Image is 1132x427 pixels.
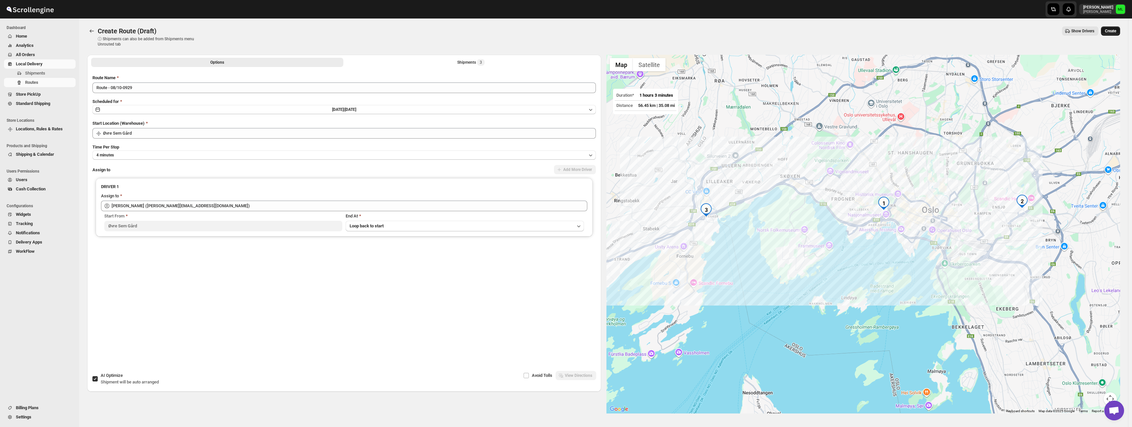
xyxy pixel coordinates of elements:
[112,201,587,211] input: Search assignee
[4,124,76,134] button: Locations, Rules & Rates
[92,150,596,160] button: 4 minutes
[16,126,63,131] span: Locations, Rules & Rates
[1104,392,1117,406] button: Map camera controls
[345,107,356,112] span: [DATE]
[92,75,116,80] span: Route Name
[98,27,156,35] span: Create Route (Draft)
[4,175,76,184] button: Users
[4,238,76,247] button: Delivery Apps
[350,223,384,228] span: Loop back to start
[4,403,76,412] button: Billing Plans
[101,379,159,384] span: Shipment will be auto arranged
[7,143,76,148] span: Products and Shipping
[1079,4,1126,15] button: User menu
[16,249,35,254] span: WorkFlow
[16,43,34,48] span: Analytics
[346,221,584,231] button: Loop back to start
[92,99,119,104] span: Scheduled for
[104,213,124,218] span: Start From
[4,228,76,238] button: Notifications
[92,82,596,93] input: Eg: Bengaluru Route
[4,50,76,59] button: All Orders
[16,186,46,191] span: Cash Collection
[346,213,584,219] div: End At
[4,41,76,50] button: Analytics
[16,152,54,157] span: Shipping & Calendar
[633,58,666,71] button: Show satellite imagery
[608,405,630,413] img: Google
[700,203,713,216] div: 3
[98,36,202,47] p: ⓘ Shipments can also be added from Shipments menu Unrouted tab
[16,92,41,97] span: Store PickUp
[103,128,596,139] input: Search location
[101,193,119,199] div: Assign to
[16,34,27,39] span: Home
[25,80,38,85] span: Routes
[7,169,76,174] span: Users Permissions
[16,414,31,419] span: Settings
[4,32,76,41] button: Home
[4,184,76,194] button: Cash Collection
[877,197,890,210] div: 1
[1006,409,1035,413] button: Keyboard shortcuts
[25,71,45,76] span: Shipments
[1039,409,1075,413] span: Map data ©2025 Google
[1071,28,1094,34] span: Show Drivers
[532,373,552,378] span: Avoid Tolls
[480,60,482,65] span: 3
[1092,409,1118,413] a: Report a map error
[1118,7,1123,12] text: ML
[1101,26,1120,36] button: Create
[1015,195,1029,208] div: 2
[16,230,40,235] span: Notifications
[16,405,39,410] span: Billing Plans
[92,145,119,149] span: Time Per Stop
[4,210,76,219] button: Widgets
[4,412,76,422] button: Settings
[16,101,50,106] span: Standard Shipping
[1116,5,1125,14] span: Michael Lunga
[1083,10,1113,14] p: [PERSON_NAME]
[1062,26,1098,36] button: Show Drivers
[7,118,76,123] span: Store Locations
[1105,28,1116,34] span: Create
[87,26,96,36] button: Routes
[16,52,35,57] span: All Orders
[4,247,76,256] button: WorkFlow
[1083,5,1113,10] p: [PERSON_NAME]
[4,219,76,228] button: Tracking
[1104,401,1124,420] div: Open chat
[16,221,33,226] span: Tracking
[16,61,43,66] span: Local Delivery
[5,1,55,17] img: ScrollEngine
[101,373,123,378] span: AI Optimize
[92,167,110,172] span: Assign to
[345,58,597,67] button: Selected Shipments
[91,58,343,67] button: All Route Options
[92,121,145,126] span: Start Location (Warehouse)
[616,93,634,98] span: Duration*
[16,212,31,217] span: Widgets
[7,203,76,209] span: Configurations
[638,103,675,108] span: 56.45 km | 35.08 mi
[96,152,114,158] span: 4 minutes
[210,60,224,65] span: Options
[332,107,345,112] span: [DATE] |
[608,405,630,413] a: Open this area in Google Maps (opens a new window)
[4,78,76,87] button: Routes
[610,58,633,71] button: Show street map
[92,105,596,114] button: [DATE]|[DATE]
[16,177,27,182] span: Users
[87,69,601,318] div: All Route Options
[7,25,76,30] span: Dashboard
[457,59,485,66] div: Shipments
[4,150,76,159] button: Shipping & Calendar
[4,69,76,78] button: Shipments
[1079,409,1088,413] a: Terms (opens in new tab)
[639,93,673,98] span: 1 hours 3 minutes
[101,183,587,190] h3: DRIVER 1
[16,240,42,245] span: Delivery Apps
[616,103,633,108] span: Distance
